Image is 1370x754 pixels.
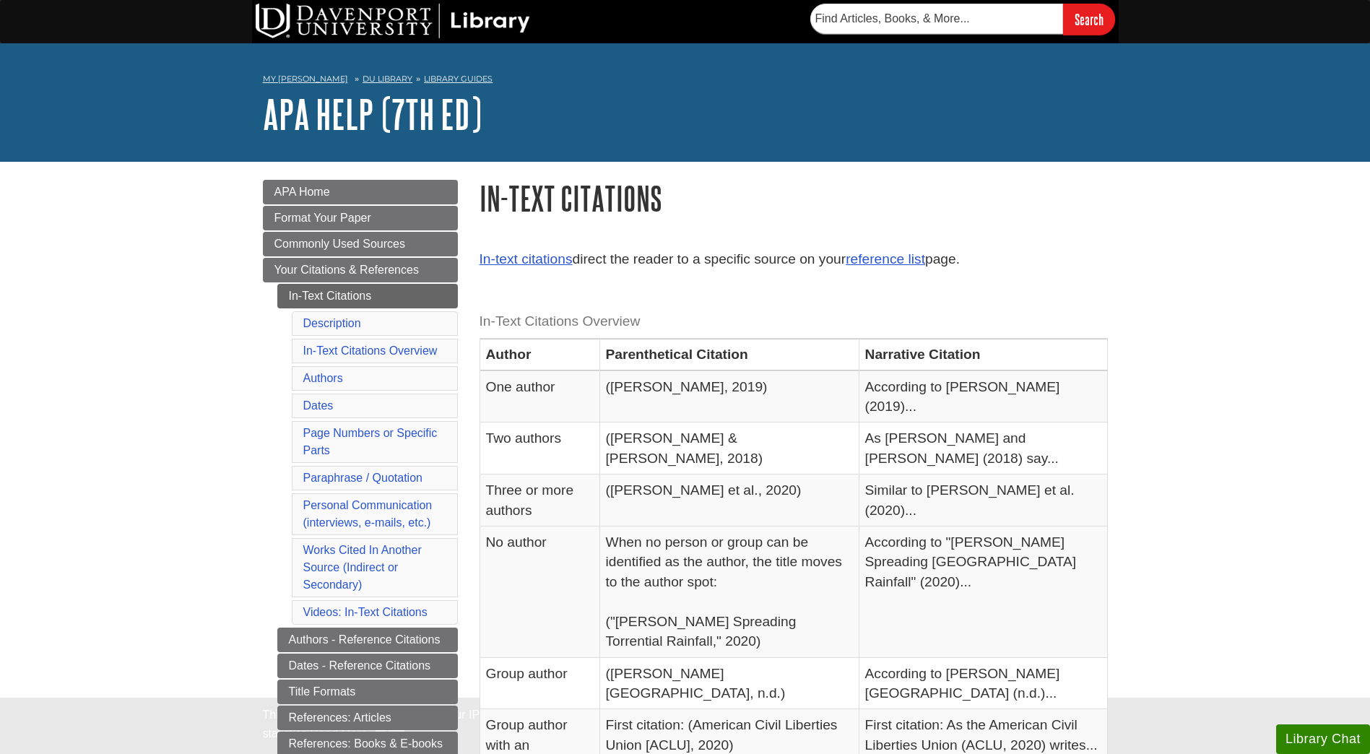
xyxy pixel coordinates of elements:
[480,422,599,474] td: Two authors
[274,238,405,250] span: Commonly Used Sources
[480,180,1108,217] h1: In-Text Citations
[263,180,458,204] a: APA Home
[274,186,330,198] span: APA Home
[1063,4,1115,35] input: Search
[303,499,433,529] a: Personal Communication(interviews, e-mails, etc.)
[303,427,438,456] a: Page Numbers or Specific Parts
[859,422,1107,474] td: As [PERSON_NAME] and [PERSON_NAME] (2018) say...
[277,706,458,730] a: References: Articles
[480,526,599,658] td: No author
[599,474,859,526] td: ([PERSON_NAME] et al., 2020)
[277,284,458,308] a: In-Text Citations
[480,339,599,370] th: Author
[859,339,1107,370] th: Narrative Citation
[256,4,530,38] img: DU Library
[480,251,573,266] a: In-text citations
[263,73,348,85] a: My [PERSON_NAME]
[263,92,482,136] a: APA Help (7th Ed)
[263,258,458,282] a: Your Citations & References
[480,474,599,526] td: Three or more authors
[303,606,428,618] a: Videos: In-Text Citations
[303,472,422,484] a: Paraphrase / Quotation
[363,74,412,84] a: DU Library
[480,305,1108,338] caption: In-Text Citations Overview
[599,422,859,474] td: ([PERSON_NAME] & [PERSON_NAME], 2018)
[277,654,458,678] a: Dates - Reference Citations
[846,251,925,266] a: reference list
[303,372,343,384] a: Authors
[810,4,1063,34] input: Find Articles, Books, & More...
[303,344,438,357] a: In-Text Citations Overview
[480,657,599,709] td: Group author
[480,249,1108,270] p: direct the reader to a specific source on your page.
[599,526,859,658] td: When no person or group can be identified as the author, the title moves to the author spot: ("[P...
[810,4,1115,35] form: Searches DU Library's articles, books, and more
[859,370,1107,422] td: According to [PERSON_NAME] (2019)...
[303,544,422,591] a: Works Cited In Another Source (Indirect or Secondary)
[859,526,1107,658] td: According to "[PERSON_NAME] Spreading [GEOGRAPHIC_DATA] Rainfall" (2020)...
[599,370,859,422] td: ([PERSON_NAME], 2019)
[263,232,458,256] a: Commonly Used Sources
[480,370,599,422] td: One author
[274,212,371,224] span: Format Your Paper
[263,69,1108,92] nav: breadcrumb
[859,657,1107,709] td: According to [PERSON_NAME][GEOGRAPHIC_DATA] (n.d.)...
[859,474,1107,526] td: Similar to [PERSON_NAME] et al. (2020)...
[303,399,334,412] a: Dates
[303,317,361,329] a: Description
[424,74,493,84] a: Library Guides
[599,657,859,709] td: ([PERSON_NAME][GEOGRAPHIC_DATA], n.d.)
[277,628,458,652] a: Authors - Reference Citations
[599,339,859,370] th: Parenthetical Citation
[263,206,458,230] a: Format Your Paper
[1276,724,1370,754] button: Library Chat
[274,264,419,276] span: Your Citations & References
[277,680,458,704] a: Title Formats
